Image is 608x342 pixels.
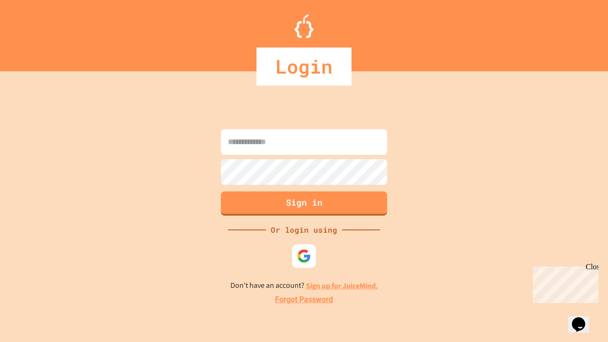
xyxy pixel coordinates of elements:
a: Sign up for JuiceMind. [306,281,378,291]
div: Login [256,47,351,85]
iframe: chat widget [529,263,598,303]
p: Don't have an account? [230,280,378,292]
div: Chat with us now!Close [4,4,66,60]
iframe: chat widget [568,304,598,332]
img: google-icon.svg [297,249,311,263]
img: Logo.svg [294,14,313,38]
a: Forgot Password [275,294,333,305]
div: Or login using [266,224,342,236]
button: Sign in [221,191,387,216]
